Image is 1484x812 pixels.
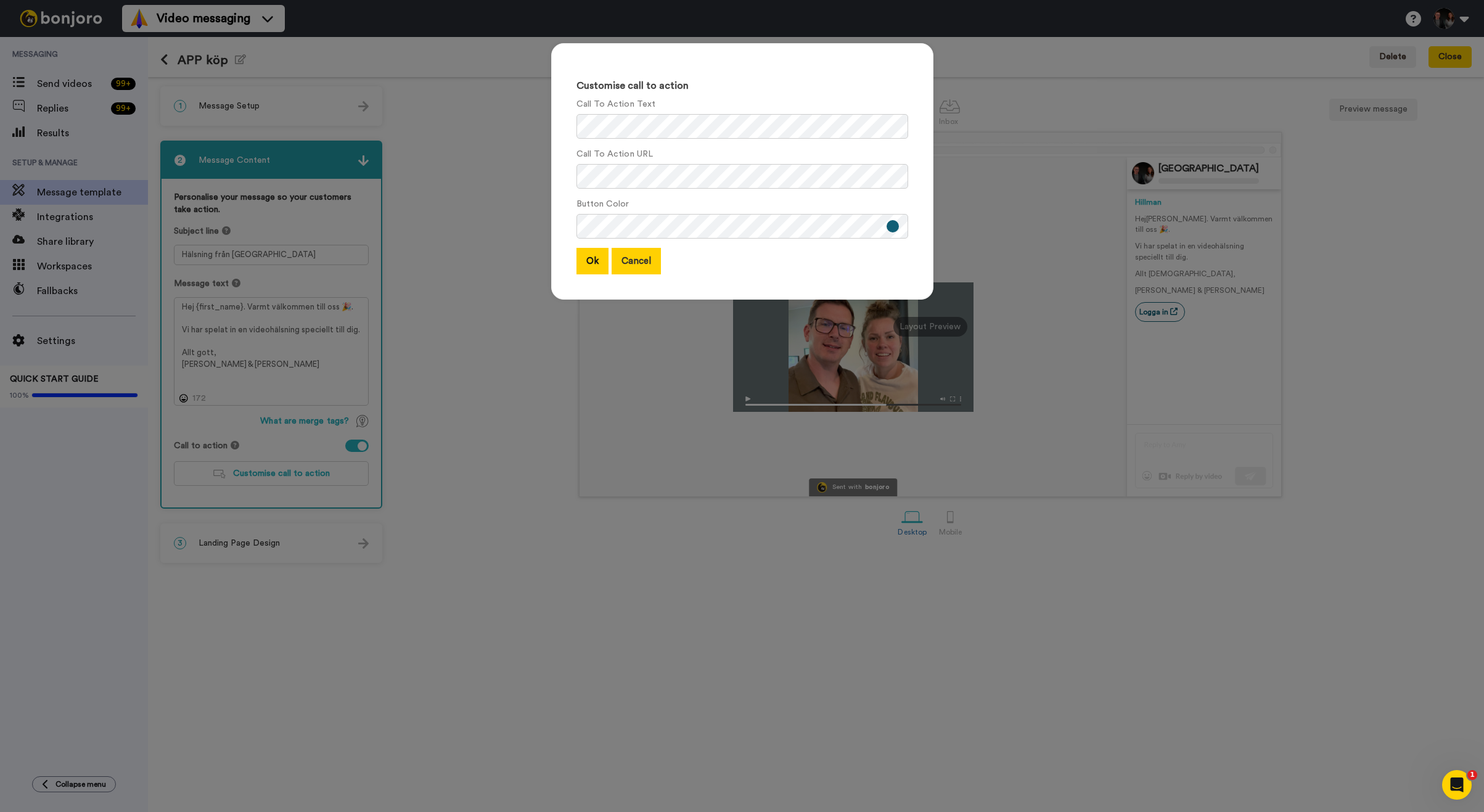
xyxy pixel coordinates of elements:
button: Ok [576,248,609,274]
button: Cancel [612,248,661,274]
span: 1 [1467,770,1477,780]
label: Call To Action Text [576,98,656,111]
h3: Customise call to action [576,81,908,92]
label: Button Color [576,198,629,211]
label: Call To Action URL [576,148,653,161]
iframe: Intercom live chat [1442,770,1472,800]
